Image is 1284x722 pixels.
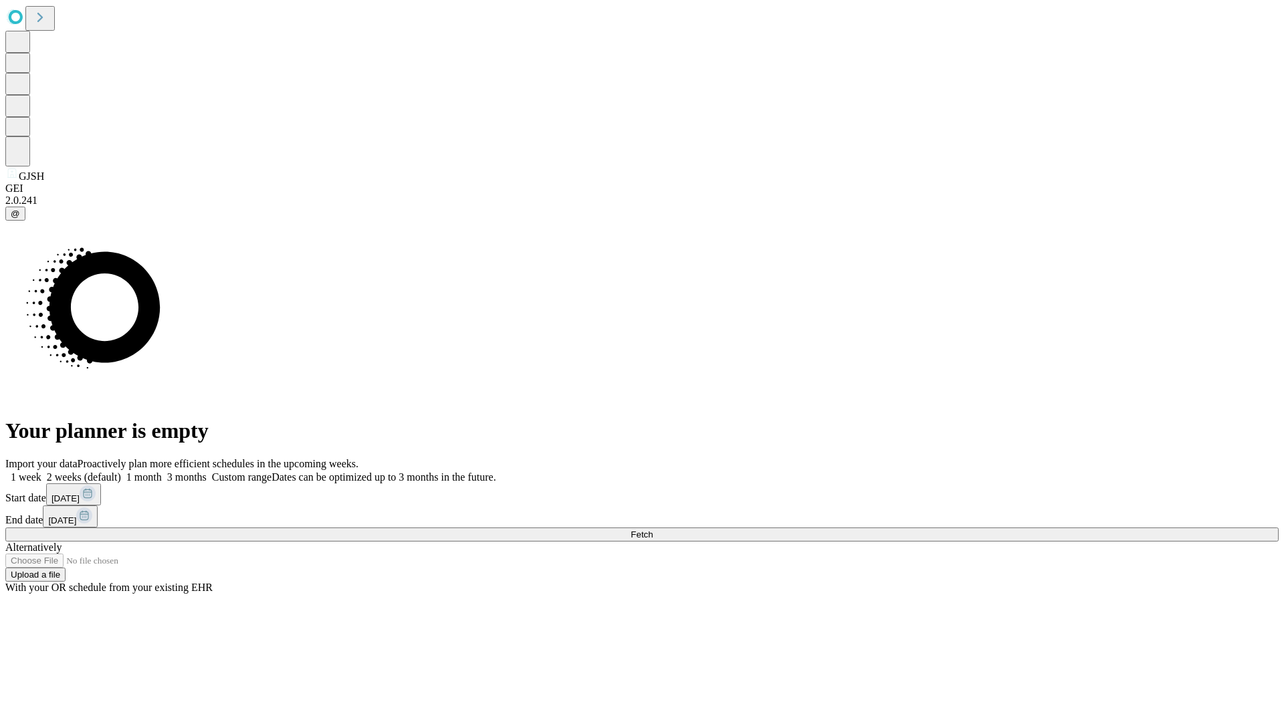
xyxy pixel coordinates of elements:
span: @ [11,209,20,219]
div: GEI [5,183,1279,195]
span: Dates can be optimized up to 3 months in the future. [272,471,496,483]
span: Proactively plan more efficient schedules in the upcoming weeks. [78,458,358,469]
button: @ [5,207,25,221]
span: 1 month [126,471,162,483]
span: Fetch [631,529,653,539]
button: [DATE] [43,505,98,527]
h1: Your planner is empty [5,418,1279,443]
span: Alternatively [5,541,62,553]
span: Custom range [212,471,272,483]
span: 2 weeks (default) [47,471,121,483]
button: [DATE] [46,483,101,505]
span: GJSH [19,170,44,182]
span: [DATE] [51,493,80,503]
div: 2.0.241 [5,195,1279,207]
span: Import your data [5,458,78,469]
span: 1 week [11,471,41,483]
span: With your OR schedule from your existing EHR [5,582,213,593]
span: [DATE] [48,515,76,525]
span: 3 months [167,471,207,483]
button: Fetch [5,527,1279,541]
button: Upload a file [5,568,66,582]
div: Start date [5,483,1279,505]
div: End date [5,505,1279,527]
